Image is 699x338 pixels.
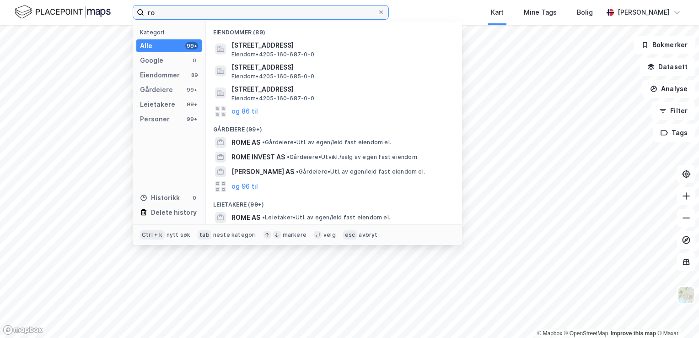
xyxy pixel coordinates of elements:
span: [PERSON_NAME] AS [231,166,294,177]
button: Datasett [640,58,695,76]
span: • [287,153,290,160]
iframe: Chat Widget [653,294,699,338]
div: Eiendommer (89) [206,22,462,38]
div: Personer [140,114,170,125]
img: logo.f888ab2527a4732fd821a326f86c7f29.svg [15,4,111,20]
span: Eiendom • 4205-160-687-0-0 [231,51,314,58]
button: og 96 til [231,181,258,192]
div: neste kategori [213,231,256,239]
div: 99+ [185,115,198,123]
span: • [296,168,299,175]
div: Historikk [140,192,180,203]
div: avbryt [359,231,377,239]
span: ROME AS [231,137,260,148]
div: 99+ [185,101,198,108]
span: • [262,139,265,146]
span: Gårdeiere • Utl. av egen/leid fast eiendom el. [262,139,391,146]
div: 89 [191,71,198,79]
div: Eiendommer [140,70,180,81]
div: Gårdeiere (99+) [206,119,462,135]
span: Gårdeiere • Utvikl./salg av egen fast eiendom [287,153,417,161]
div: 99+ [185,86,198,93]
a: Mapbox [537,330,562,337]
div: velg [323,231,336,239]
div: Kontrollprogram for chat [653,294,699,338]
span: Eiendom • 4205-160-685-0-0 [231,73,314,80]
div: Bolig [577,7,593,18]
div: Gårdeiere [140,84,173,95]
div: Kategori [140,29,202,36]
div: Ctrl + k [140,230,165,240]
div: Leietakere [140,99,175,110]
a: OpenStreetMap [564,330,608,337]
a: Mapbox homepage [3,325,43,335]
div: markere [283,231,306,239]
span: Gårdeiere • Utl. av egen/leid fast eiendom el. [296,168,425,175]
span: ROME INVEST AS [231,152,285,163]
span: Eiendom • 4205-160-687-0-0 [231,95,314,102]
span: [STREET_ADDRESS] [231,40,451,51]
span: [STREET_ADDRESS] [231,84,451,95]
div: [PERSON_NAME] [618,7,670,18]
div: Kart [491,7,504,18]
span: [STREET_ADDRESS] [231,62,451,73]
button: Bokmerker [634,36,695,54]
button: Filter [651,102,695,120]
div: 99+ [185,42,198,49]
img: Z [677,286,695,304]
button: Tags [653,124,695,142]
div: Mine Tags [524,7,557,18]
input: Søk på adresse, matrikkel, gårdeiere, leietakere eller personer [144,5,377,19]
div: Alle [140,40,152,51]
div: tab [198,230,211,240]
div: Google [140,55,163,66]
span: ROME AS [231,212,260,223]
a: Improve this map [611,330,656,337]
div: Delete history [151,207,197,218]
div: nytt søk [167,231,191,239]
span: • [262,214,265,221]
div: Leietakere (99+) [206,194,462,210]
button: og 86 til [231,106,258,117]
button: Analyse [642,80,695,98]
div: 0 [191,57,198,64]
span: Leietaker • Utl. av egen/leid fast eiendom el. [262,214,390,221]
div: 0 [191,194,198,202]
div: esc [343,230,357,240]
